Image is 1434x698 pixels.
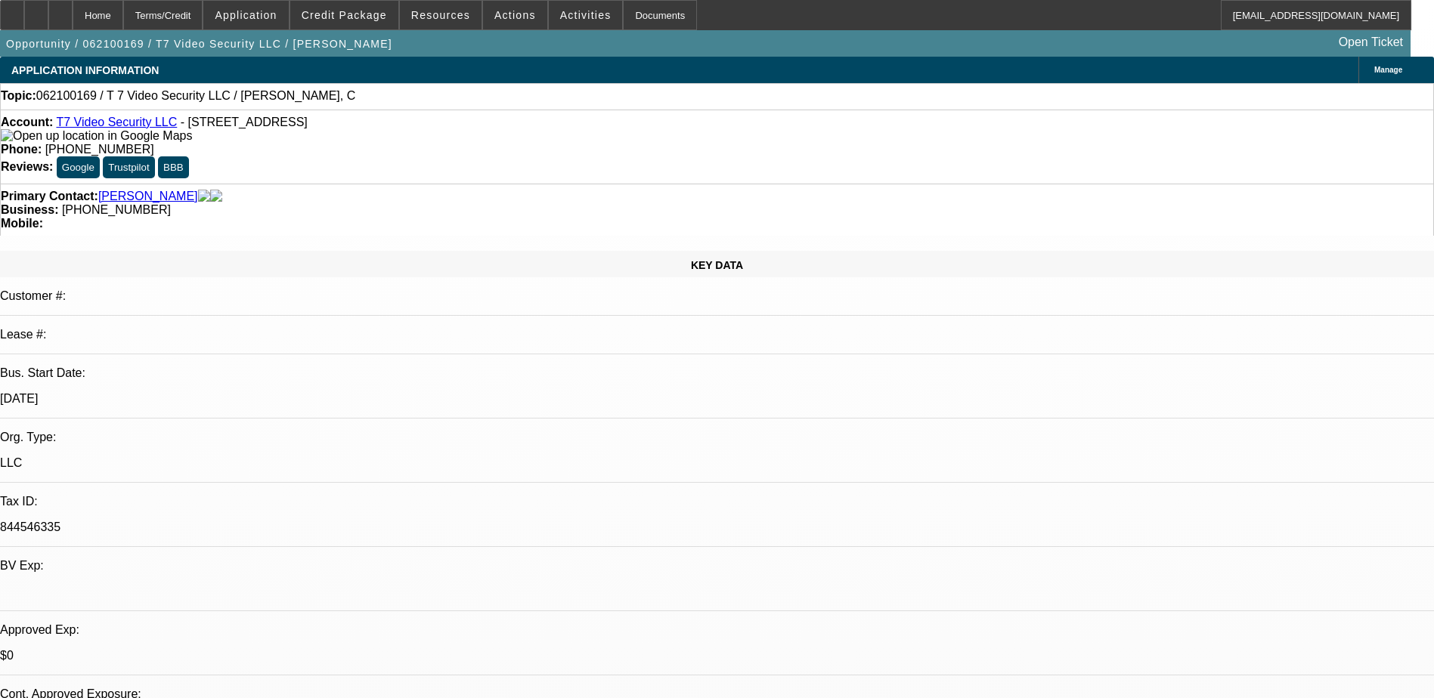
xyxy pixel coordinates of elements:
a: Open Ticket [1333,29,1409,55]
span: [PHONE_NUMBER] [45,143,154,156]
button: Google [57,156,100,178]
span: Actions [494,9,536,21]
span: Manage [1374,66,1402,74]
span: Resources [411,9,470,21]
img: facebook-icon.png [198,190,210,203]
button: Credit Package [290,1,398,29]
span: [PHONE_NUMBER] [62,203,171,216]
span: 062100169 / T 7 Video Security LLC / [PERSON_NAME], C [36,89,355,103]
span: Credit Package [302,9,387,21]
a: T7 Video Security LLC [56,116,177,128]
button: BBB [158,156,189,178]
span: Opportunity / 062100169 / T7 Video Security LLC / [PERSON_NAME] [6,38,392,50]
strong: Mobile: [1,217,43,230]
button: Trustpilot [103,156,154,178]
button: Activities [549,1,623,29]
strong: Topic: [1,89,36,103]
button: Actions [483,1,547,29]
a: [PERSON_NAME] [98,190,198,203]
button: Application [203,1,288,29]
strong: Primary Contact: [1,190,98,203]
span: - [STREET_ADDRESS] [181,116,308,128]
span: KEY DATA [691,259,743,271]
span: APPLICATION INFORMATION [11,64,159,76]
strong: Business: [1,203,58,216]
img: Open up location in Google Maps [1,129,192,143]
strong: Account: [1,116,53,128]
img: linkedin-icon.png [210,190,222,203]
a: View Google Maps [1,129,192,142]
strong: Reviews: [1,160,53,173]
span: Activities [560,9,612,21]
button: Resources [400,1,482,29]
strong: Phone: [1,143,42,156]
span: Application [215,9,277,21]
